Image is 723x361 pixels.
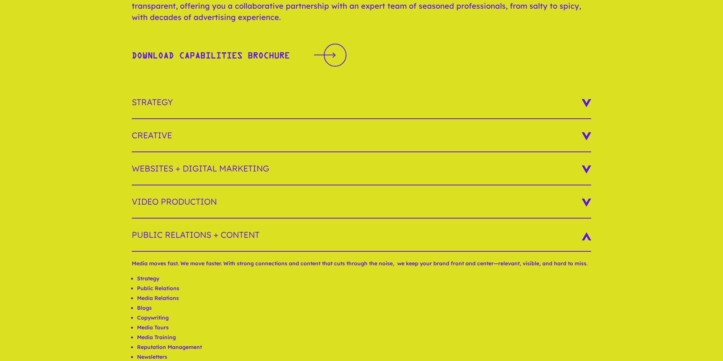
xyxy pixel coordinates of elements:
a: Download Capabilities BrochureDownload Capabilities Brochure [132,43,346,68]
li: Media Training [137,332,591,342]
li: Reputation Management [137,342,591,352]
span: We are offline. Please leave us a message. [16,95,131,171]
li: Strategy [137,274,591,283]
div: Minimize live chat window [124,4,142,22]
h3: Video Production [132,185,591,219]
h3: Websites + Digital Marketing [132,152,591,185]
h3: Public Relations + Content [132,219,591,252]
em: Submit [110,232,137,242]
h3: Creative [132,119,591,152]
em: Driven by SalesIQ [59,197,96,203]
img: salesiqlogo_leal7QplfZFryJ6FIlVepeu7OftD7mt8q6exU6-34PB8prfIgodN67KcxXM9Y7JQ_.png [52,198,57,202]
li: Public Relations [137,283,591,293]
p: Media moves fast. We move faster. With strong connections and content that cuts through the noise... [132,259,591,274]
li: Copywriting [137,313,591,323]
h3: Strategy [132,86,591,119]
textarea: Type your message and click 'Submit' [4,206,143,232]
div: Leave a message [39,42,127,52]
img: logo_Zg8I0qSkbAqR2WFHt3p6CTuqpyXMFPubPcD2OT02zFN43Cy9FUNNG3NEPhM_Q1qe_.png [13,45,32,49]
li: Media Relations [137,293,591,303]
li: Media Tours [137,323,591,332]
li: Blogs [137,303,591,313]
